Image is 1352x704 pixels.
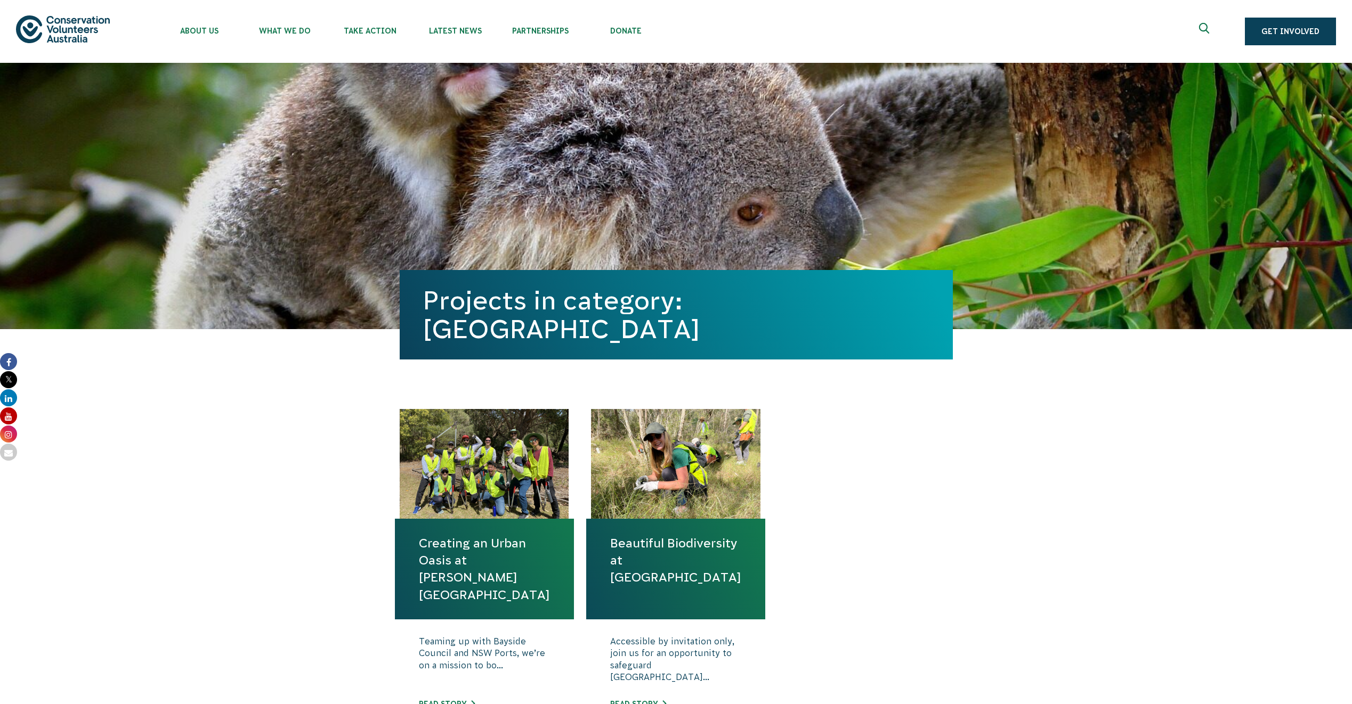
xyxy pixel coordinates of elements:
[412,27,498,35] span: Latest News
[419,535,550,603] a: Creating an Urban Oasis at [PERSON_NAME][GEOGRAPHIC_DATA]
[1199,23,1212,40] span: Expand search box
[1193,19,1218,44] button: Expand search box Close search box
[242,27,327,35] span: What We Do
[419,635,550,689] p: Teaming up with Bayside Council and NSW Ports, we’re on a mission to bo...
[610,535,741,586] a: Beautiful Biodiversity at [GEOGRAPHIC_DATA]
[423,286,929,343] h1: Projects in category: [GEOGRAPHIC_DATA]
[498,27,583,35] span: Partnerships
[610,635,741,689] p: Accessible by invitation only, join us for an opportunity to safeguard [GEOGRAPHIC_DATA]...
[157,27,242,35] span: About Us
[583,27,668,35] span: Donate
[327,27,412,35] span: Take Action
[1245,18,1336,45] a: Get Involved
[16,15,110,43] img: logo.svg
